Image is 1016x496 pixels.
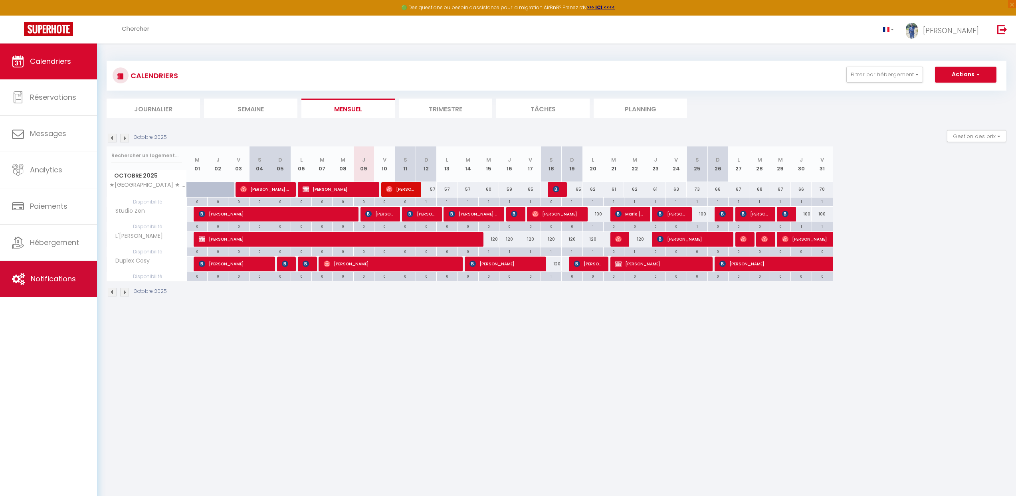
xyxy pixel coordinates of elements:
[624,182,645,197] div: 62
[761,231,768,247] span: [PERSON_NAME]
[30,201,67,211] span: Paiements
[541,146,562,182] th: 18
[320,156,325,164] abbr: M
[657,206,685,221] span: [PERSON_NAME] [EMAIL_ADDRESS][DOMAIN_NAME]
[582,207,603,221] div: 100
[187,247,207,255] div: 0
[374,272,395,280] div: 0
[782,231,837,247] span: [PERSON_NAME]
[674,156,678,164] abbr: V
[645,146,666,182] th: 23
[687,272,707,280] div: 0
[195,156,200,164] abbr: M
[583,198,603,205] div: 1
[300,156,303,164] abbr: L
[541,222,561,230] div: 0
[645,222,665,230] div: 0
[615,256,705,271] span: [PERSON_NAME]
[812,182,833,197] div: 70
[457,146,478,182] th: 14
[520,146,541,182] th: 17
[374,247,395,255] div: 0
[208,222,228,230] div: 0
[270,247,291,255] div: 0
[666,247,686,255] div: 0
[416,182,437,197] div: 57
[416,198,436,205] div: 1
[354,198,374,205] div: 0
[457,247,478,255] div: 0
[270,198,291,205] div: 0
[111,148,182,163] input: Rechercher un logement...
[749,182,770,197] div: 68
[645,272,665,280] div: 0
[749,146,770,182] th: 28
[553,182,560,197] span: [PERSON_NAME]
[708,198,728,205] div: 1
[479,272,499,280] div: 0
[687,207,707,221] div: 100
[791,182,812,197] div: 66
[395,222,416,230] div: 0
[520,247,541,255] div: 1
[208,146,228,182] th: 02
[237,156,240,164] abbr: V
[404,156,407,164] abbr: S
[333,272,353,280] div: 0
[666,272,686,280] div: 0
[846,67,923,83] button: Filtrer par hébergement
[333,222,353,230] div: 0
[208,198,228,205] div: 0
[562,247,582,255] div: 1
[594,99,687,118] li: Planning
[812,146,833,182] th: 31
[240,182,289,197] span: [PERSON_NAME] [PERSON_NAME]
[657,231,726,247] span: [PERSON_NAME]
[812,207,833,221] div: 100
[654,156,657,164] abbr: J
[312,198,332,205] div: 0
[666,222,686,230] div: 0
[603,182,624,197] div: 61
[812,198,833,205] div: 1
[30,128,66,138] span: Messages
[469,256,539,271] span: [PERSON_NAME]
[416,146,437,182] th: 12
[122,24,149,33] span: Chercher
[529,156,532,164] abbr: V
[449,206,497,221] span: [PERSON_NAME] [EMAIL_ADDRESS][DOMAIN_NAME]
[303,256,309,271] span: [PERSON_NAME]
[611,156,616,164] abbr: M
[228,222,249,230] div: 0
[354,222,374,230] div: 0
[208,272,228,280] div: 0
[770,182,791,197] div: 67
[729,222,749,230] div: 0
[228,146,249,182] th: 03
[520,232,541,247] div: 120
[312,146,333,182] th: 07
[107,170,186,182] span: Octobre 2025
[757,156,762,164] abbr: M
[562,222,582,230] div: 0
[282,256,289,271] span: [PERSON_NAME]
[749,198,770,205] div: 1
[740,231,747,247] span: [PERSON_NAME]
[270,222,291,230] div: 0
[687,146,707,182] th: 25
[729,247,749,255] div: 0
[250,247,270,255] div: 0
[30,92,76,102] span: Réservations
[541,247,561,255] div: 1
[312,247,332,255] div: 0
[353,146,374,182] th: 09
[465,156,470,164] abbr: M
[632,156,637,164] abbr: M
[486,156,491,164] abbr: M
[791,222,811,230] div: 1
[324,256,455,271] span: [PERSON_NAME]
[812,272,833,280] div: 0
[947,130,1006,142] button: Gestion des prix
[270,272,291,280] div: 0
[791,198,811,205] div: 1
